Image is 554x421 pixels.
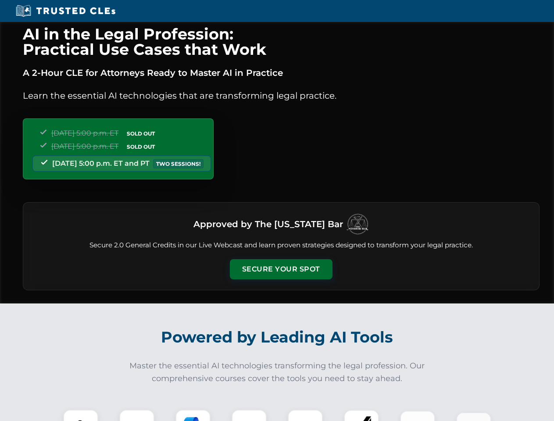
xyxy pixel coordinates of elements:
[23,66,540,80] p: A 2-Hour CLE for Attorneys Ready to Master AI in Practice
[13,4,118,18] img: Trusted CLEs
[230,259,332,279] button: Secure Your Spot
[23,89,540,103] p: Learn the essential AI technologies that are transforming legal practice.
[193,216,343,232] h3: Approved by The [US_STATE] Bar
[34,240,529,250] p: Secure 2.0 General Credits in our Live Webcast and learn proven strategies designed to transform ...
[124,360,431,385] p: Master the essential AI technologies transforming the legal profession. Our comprehensive courses...
[124,142,158,151] span: SOLD OUT
[23,26,540,57] h1: AI in the Legal Profession: Practical Use Cases that Work
[51,142,118,150] span: [DATE] 5:00 p.m. ET
[34,322,520,353] h2: Powered by Leading AI Tools
[124,129,158,138] span: SOLD OUT
[51,129,118,137] span: [DATE] 5:00 p.m. ET
[347,213,368,235] img: Logo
